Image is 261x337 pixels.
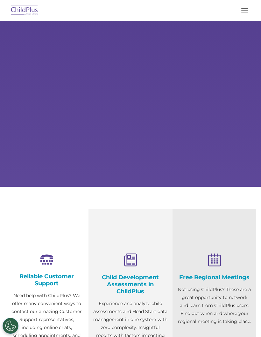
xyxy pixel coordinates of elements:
button: Cookies Settings [3,318,18,334]
p: Not using ChildPlus? These are a great opportunity to network and learn from ChildPlus users. Fin... [177,286,251,326]
h4: Reliable Customer Support [10,273,84,287]
h4: Child Development Assessments in ChildPlus [93,274,167,295]
h4: Free Regional Meetings [177,274,251,281]
img: ChildPlus by Procare Solutions [10,3,39,18]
